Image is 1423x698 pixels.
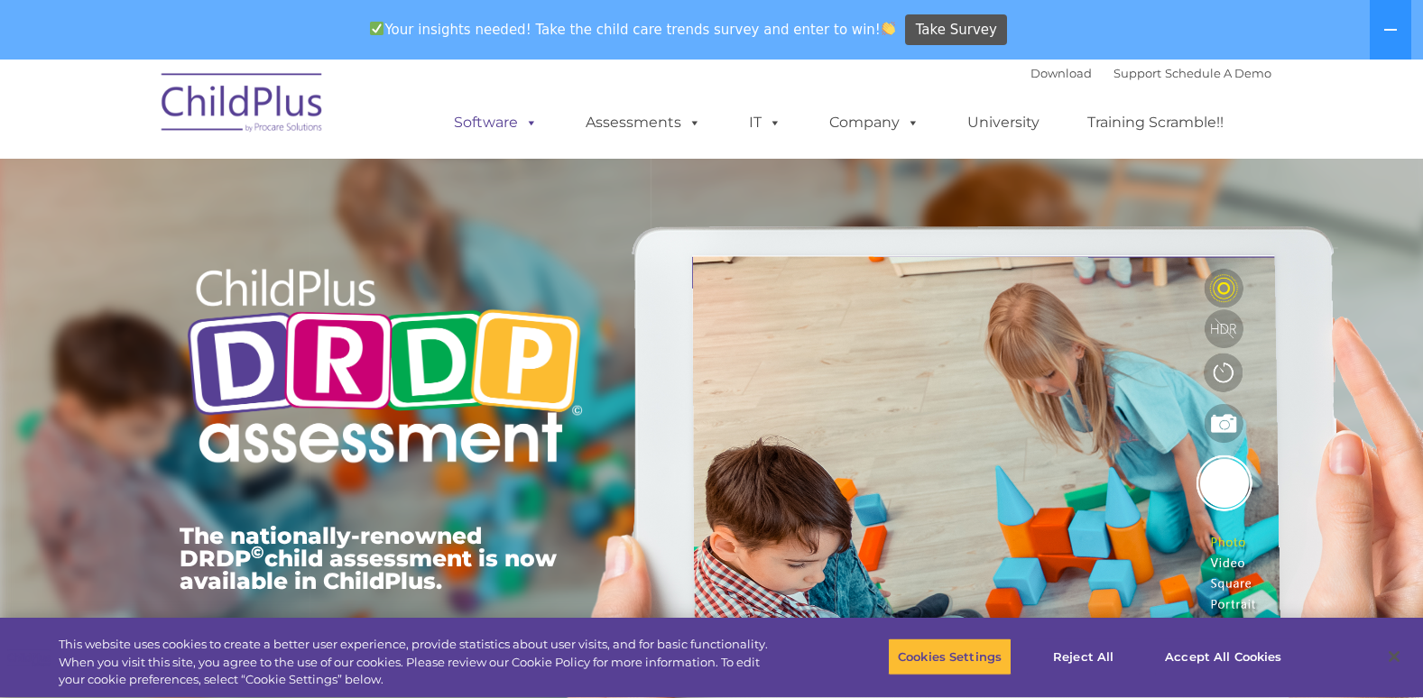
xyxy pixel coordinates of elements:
sup: © [251,542,264,563]
font: | [1030,66,1271,80]
img: ChildPlus by Procare Solutions [152,60,333,151]
a: University [949,105,1058,141]
span: Take Survey [916,14,997,46]
img: ✅ [370,22,383,35]
a: Schedule A Demo [1165,66,1271,80]
a: Software [436,105,556,141]
a: Take Survey [905,14,1007,46]
a: Support [1113,66,1161,80]
a: Training Scramble!! [1069,105,1242,141]
img: 👏 [882,22,895,35]
a: IT [731,105,799,141]
button: Cookies Settings [888,638,1012,675]
button: Accept All Cookies [1155,638,1291,675]
div: This website uses cookies to create a better user experience, provide statistics about user visit... [59,636,782,689]
span: The nationally-renowned DRDP child assessment is now available in ChildPlus. [180,522,557,594]
img: Copyright - DRDP Logo Light [180,244,589,493]
span: Your insights needed! Take the child care trends survey and enter to win! [363,12,903,47]
a: Company [811,105,938,141]
button: Close [1374,637,1414,676]
a: Download [1030,66,1092,80]
button: Reject All [1027,638,1140,675]
a: Assessments [568,105,719,141]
